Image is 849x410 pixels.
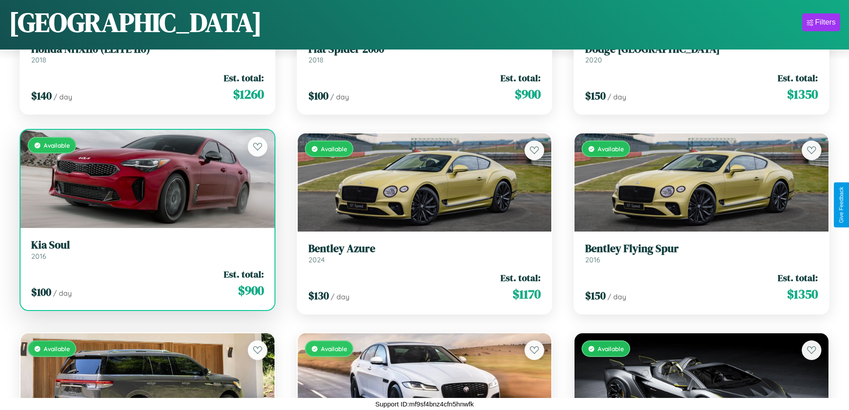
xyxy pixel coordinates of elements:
[308,242,541,255] h3: Bentley Azure
[31,285,51,299] span: $ 100
[585,255,600,264] span: 2016
[308,88,328,103] span: $ 100
[598,145,624,153] span: Available
[308,242,541,264] a: Bentley Azure2024
[598,345,624,352] span: Available
[838,187,845,223] div: Give Feedback
[31,252,46,261] span: 2016
[224,268,264,281] span: Est. total:
[308,55,324,64] span: 2018
[330,92,349,101] span: / day
[585,242,818,264] a: Bentley Flying Spur2016
[375,398,474,410] p: Support ID: mf9sf4bnz4cfn5hnwfk
[31,239,264,261] a: Kia Soul2016
[31,43,264,56] h3: Honda NHX110 (ELITE 110)
[607,292,626,301] span: / day
[787,285,818,303] span: $ 1350
[321,345,347,352] span: Available
[787,85,818,103] span: $ 1350
[331,292,349,301] span: / day
[585,288,606,303] span: $ 150
[500,271,541,284] span: Est. total:
[44,141,70,149] span: Available
[308,255,325,264] span: 2024
[321,145,347,153] span: Available
[44,345,70,352] span: Available
[513,285,541,303] span: $ 1170
[500,71,541,84] span: Est. total:
[585,43,818,65] a: Dodge [GEOGRAPHIC_DATA]2020
[515,85,541,103] span: $ 900
[815,18,836,27] div: Filters
[585,55,602,64] span: 2020
[53,92,72,101] span: / day
[31,88,52,103] span: $ 140
[607,92,626,101] span: / day
[31,239,264,252] h3: Kia Soul
[308,43,541,56] h3: Fiat Spider 2000
[778,71,818,84] span: Est. total:
[585,242,818,255] h3: Bentley Flying Spur
[308,288,329,303] span: $ 130
[778,271,818,284] span: Est. total:
[802,13,840,31] button: Filters
[238,282,264,299] span: $ 900
[224,71,264,84] span: Est. total:
[9,4,262,41] h1: [GEOGRAPHIC_DATA]
[308,43,541,65] a: Fiat Spider 20002018
[31,43,264,65] a: Honda NHX110 (ELITE 110)2018
[585,88,606,103] span: $ 150
[233,85,264,103] span: $ 1260
[585,43,818,56] h3: Dodge [GEOGRAPHIC_DATA]
[53,289,72,298] span: / day
[31,55,46,64] span: 2018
